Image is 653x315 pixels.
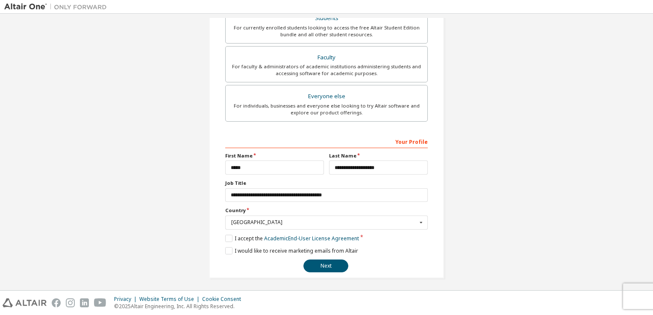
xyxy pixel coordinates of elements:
[114,303,246,310] p: © 2025 Altair Engineering, Inc. All Rights Reserved.
[231,12,422,24] div: Students
[231,102,422,116] div: For individuals, businesses and everyone else looking to try Altair software and explore our prod...
[139,296,202,303] div: Website Terms of Use
[3,298,47,307] img: altair_logo.svg
[264,235,359,242] a: Academic End-User License Agreement
[303,260,348,272] button: Next
[225,247,358,254] label: I would like to receive marketing emails from Altair
[225,152,324,159] label: First Name
[66,298,75,307] img: instagram.svg
[231,24,422,38] div: For currently enrolled students looking to access the free Altair Student Edition bundle and all ...
[202,296,246,303] div: Cookie Consent
[329,152,428,159] label: Last Name
[231,63,422,77] div: For faculty & administrators of academic institutions administering students and accessing softwa...
[225,180,428,187] label: Job Title
[80,298,89,307] img: linkedin.svg
[231,52,422,64] div: Faculty
[231,90,422,102] div: Everyone else
[94,298,106,307] img: youtube.svg
[4,3,111,11] img: Altair One
[114,296,139,303] div: Privacy
[225,134,428,148] div: Your Profile
[231,220,417,225] div: [GEOGRAPHIC_DATA]
[225,207,428,214] label: Country
[225,235,359,242] label: I accept the
[52,298,61,307] img: facebook.svg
